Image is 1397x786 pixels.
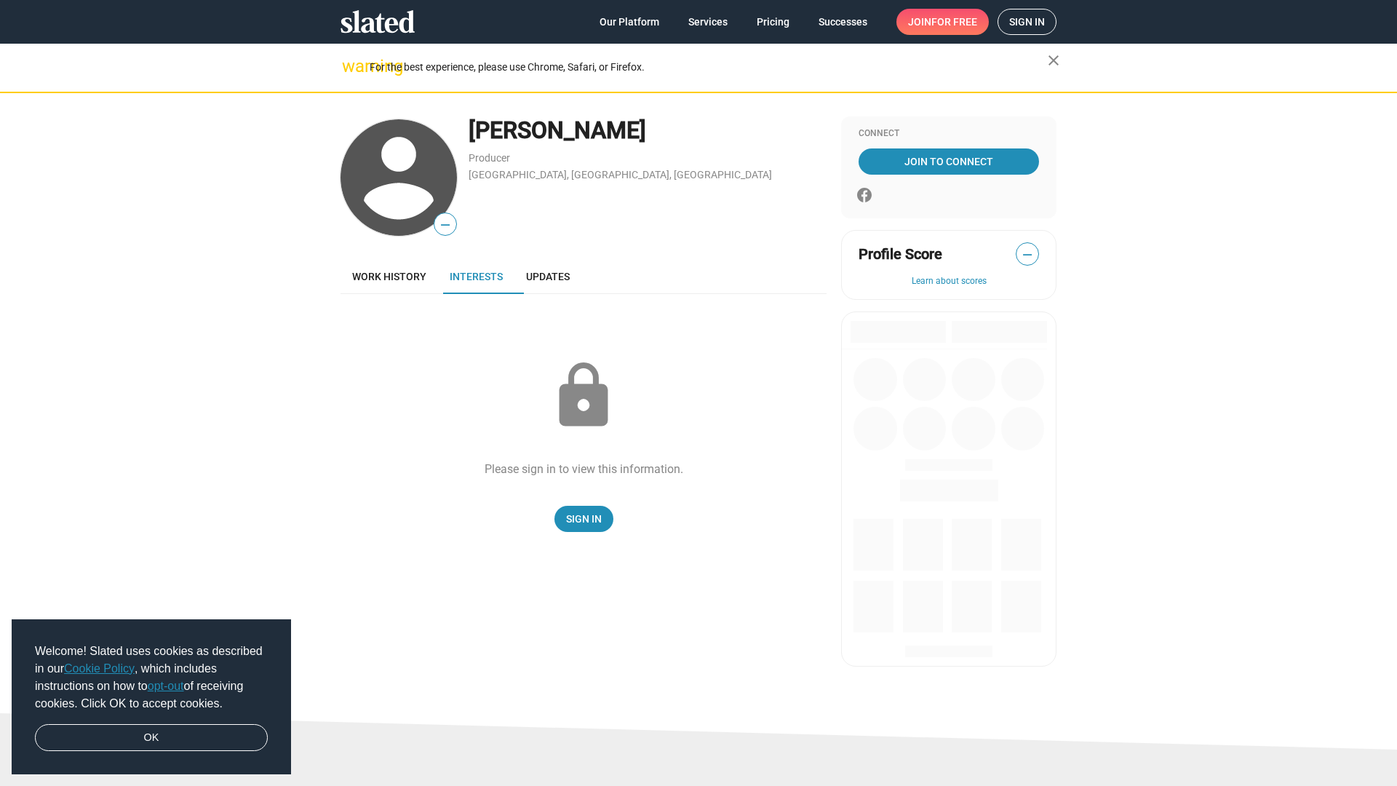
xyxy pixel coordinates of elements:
[896,9,989,35] a: Joinfor free
[600,9,659,35] span: Our Platform
[1009,9,1045,34] span: Sign in
[819,9,867,35] span: Successes
[434,215,456,234] span: —
[588,9,671,35] a: Our Platform
[1045,52,1062,69] mat-icon: close
[469,169,772,180] a: [GEOGRAPHIC_DATA], [GEOGRAPHIC_DATA], [GEOGRAPHIC_DATA]
[12,619,291,775] div: cookieconsent
[688,9,728,35] span: Services
[566,506,602,532] span: Sign In
[931,9,977,35] span: for free
[148,680,184,692] a: opt-out
[554,506,613,532] a: Sign In
[352,271,426,282] span: Work history
[341,259,438,294] a: Work history
[859,148,1039,175] a: Join To Connect
[469,115,827,146] div: [PERSON_NAME]
[450,271,503,282] span: Interests
[861,148,1036,175] span: Join To Connect
[859,276,1039,287] button: Learn about scores
[757,9,789,35] span: Pricing
[469,152,510,164] a: Producer
[514,259,581,294] a: Updates
[526,271,570,282] span: Updates
[998,9,1056,35] a: Sign in
[677,9,739,35] a: Services
[745,9,801,35] a: Pricing
[547,360,620,432] mat-icon: lock
[35,724,268,752] a: dismiss cookie message
[807,9,879,35] a: Successes
[1016,245,1038,264] span: —
[370,57,1048,77] div: For the best experience, please use Chrome, Safari, or Firefox.
[64,662,135,675] a: Cookie Policy
[859,245,942,264] span: Profile Score
[35,643,268,712] span: Welcome! Slated uses cookies as described in our , which includes instructions on how to of recei...
[342,57,359,75] mat-icon: warning
[438,259,514,294] a: Interests
[908,9,977,35] span: Join
[485,461,683,477] div: Please sign in to view this information.
[859,128,1039,140] div: Connect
